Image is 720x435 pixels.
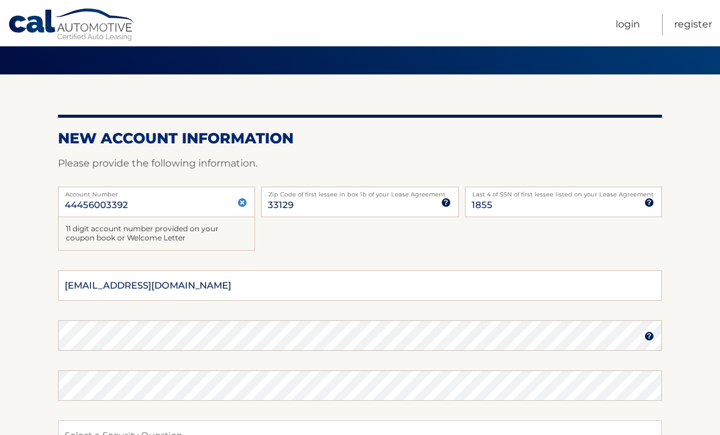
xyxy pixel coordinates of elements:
h2: New Account Information [58,129,662,148]
p: Please provide the following information. [58,155,662,172]
label: Last 4 of SSN of first lessee listed on your Lease Agreement [465,187,662,196]
input: Email [58,270,662,301]
a: Register [674,14,712,35]
input: Zip Code [261,187,458,217]
a: Cal Automotive [8,8,136,43]
img: tooltip.svg [644,331,654,341]
div: 11 digit account number provided on your coupon book or Welcome Letter [58,217,255,251]
img: tooltip.svg [644,198,654,207]
input: SSN or EIN (last 4 digits only) [465,187,662,217]
img: close.svg [237,198,247,207]
label: Zip Code of first lessee in box 1b of your Lease Agreement [261,187,458,196]
label: Account Number [58,187,255,196]
img: tooltip.svg [441,198,451,207]
a: Login [616,14,640,35]
input: Account Number [58,187,255,217]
